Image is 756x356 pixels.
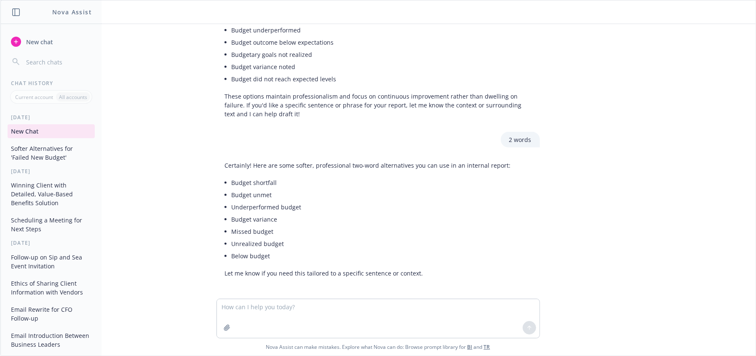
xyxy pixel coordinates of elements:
div: [DATE] [1,239,102,246]
li: Budget variance noted [232,61,532,73]
li: Underperformed budget [232,201,511,213]
p: All accounts [59,94,87,101]
button: Scheduling a Meeting for Next Steps [8,213,95,236]
li: Unrealized budget [232,238,511,250]
li: Below budget [232,250,511,262]
li: Budget shortfall [232,177,511,189]
li: Budgetary goals not realized [232,48,532,61]
button: New chat [8,34,95,49]
a: TR [484,343,490,351]
div: [DATE] [1,114,102,121]
li: Budget unmet [232,189,511,201]
p: 2 words [509,135,532,144]
p: Certainly! Here are some softer, professional two-word alternatives you can use in an internal re... [225,161,511,170]
p: These options maintain professionalism and focus on continuous improvement rather than dwelling o... [225,92,532,118]
button: Follow-up on Sip and Sea Event Invitation [8,250,95,273]
input: Search chats [24,56,91,68]
span: Nova Assist can make mistakes. Explore what Nova can do: Browse prompt library for and [4,338,752,356]
div: [DATE] [1,168,102,175]
p: Let me know if you need this tailored to a specific sentence or context. [225,269,511,278]
div: Chat History [1,80,102,87]
span: New chat [24,37,53,46]
li: Budget underperformed [232,24,532,36]
h1: Nova Assist [52,8,92,16]
button: Winning Client with Detailed, Value-Based Benefits Solution [8,178,95,210]
button: New Chat [8,124,95,138]
button: Softer Alternatives for 'Failed New Budget' [8,142,95,164]
button: Email Rewrite for CFO Follow-up [8,302,95,325]
p: Current account [15,94,53,101]
li: Budget did not reach expected levels [232,73,532,85]
li: Budget variance [232,213,511,225]
li: Missed budget [232,225,511,238]
a: BI [467,343,473,351]
button: Email Introduction Between Business Leaders [8,329,95,351]
li: Budget outcome below expectations [232,36,532,48]
button: Ethics of Sharing Client Information with Vendors [8,276,95,299]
